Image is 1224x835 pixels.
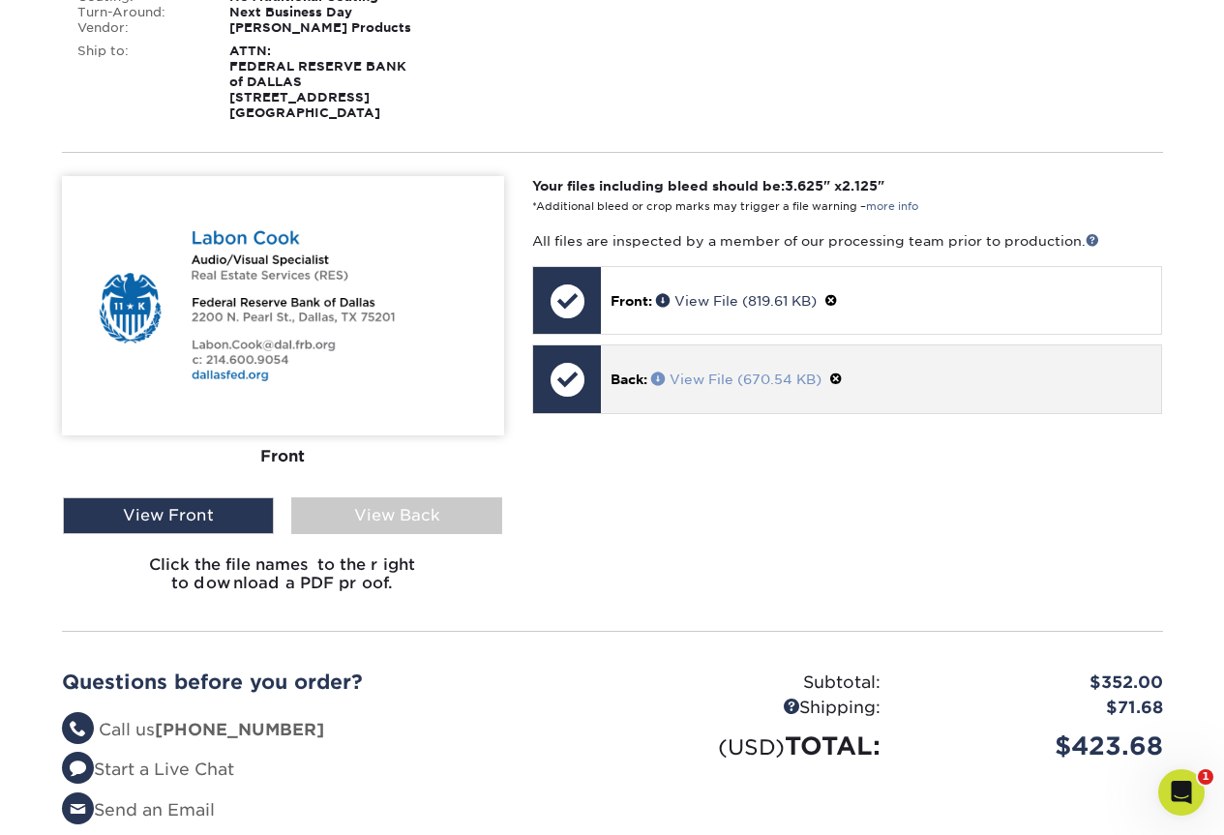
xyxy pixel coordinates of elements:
iframe: Google Customer Reviews [5,776,164,828]
small: *Additional bleed or crop marks may trigger a file warning – [532,200,918,213]
div: $352.00 [895,671,1178,696]
h6: Click the file names to the right to download a PDF proof. [62,555,504,608]
strong: ATTN: FEDERAL RESERVE BANK of DALLAS [STREET_ADDRESS] [GEOGRAPHIC_DATA] [229,44,406,120]
span: Front: [611,293,652,309]
div: Next Business Day [215,5,429,20]
div: Ship to: [63,44,216,121]
div: Front [62,435,504,478]
small: (USD) [718,734,785,760]
div: $423.68 [895,728,1178,764]
div: Vendor: [63,20,216,36]
a: View File (670.54 KB) [651,372,821,387]
div: View Front [63,497,274,534]
span: 1 [1198,769,1213,785]
div: TOTAL: [612,728,895,764]
a: View File (819.61 KB) [656,293,817,309]
div: Turn-Around: [63,5,216,20]
div: Shipping: [612,696,895,721]
span: 2.125 [842,178,878,194]
div: Subtotal: [612,671,895,696]
h2: Questions before you order? [62,671,598,694]
iframe: Intercom live chat [1158,769,1205,816]
li: Call us [62,718,598,743]
a: Start a Live Chat [62,760,234,779]
div: View Back [291,497,502,534]
strong: [PHONE_NUMBER] [155,720,324,739]
strong: Your files including bleed should be: " x " [532,178,884,194]
p: All files are inspected by a member of our processing team prior to production. [532,231,1162,251]
span: Back: [611,372,647,387]
a: more info [866,200,918,213]
div: $71.68 [895,696,1178,721]
span: 3.625 [785,178,823,194]
div: [PERSON_NAME] Products [215,20,429,36]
